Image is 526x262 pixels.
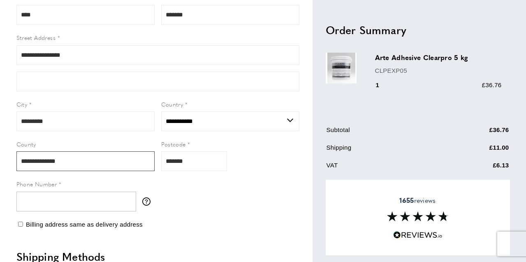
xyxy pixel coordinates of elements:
td: Shipping [327,142,444,158]
img: Reviews section [387,211,449,221]
span: reviews [399,196,436,204]
div: 1 [375,80,391,90]
img: Reviews.io 5 stars [393,231,443,239]
td: £11.00 [444,142,509,158]
span: County [16,140,36,148]
td: £36.76 [444,125,509,141]
td: £6.13 [444,160,509,176]
input: Billing address same as delivery address [18,222,23,227]
td: VAT [327,160,444,176]
span: Country [161,100,183,108]
span: City [16,100,28,108]
td: Grand Total [327,178,444,195]
span: Street Address [16,33,56,42]
span: Postcode [161,140,186,148]
p: CLPEXP05 [375,65,502,75]
span: Billing address same as delivery address [26,221,143,228]
span: £36.76 [482,81,502,88]
strong: 1655 [399,195,414,205]
button: More information [142,197,155,206]
td: Subtotal [327,125,444,141]
td: £47.76 [444,178,509,195]
h3: Arte Adhesive Clearpro 5 kg [375,53,502,62]
h2: Order Summary [326,22,510,37]
img: Arte Adhesive Clearpro 5 kg [326,53,357,83]
span: Phone Number [16,180,57,188]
